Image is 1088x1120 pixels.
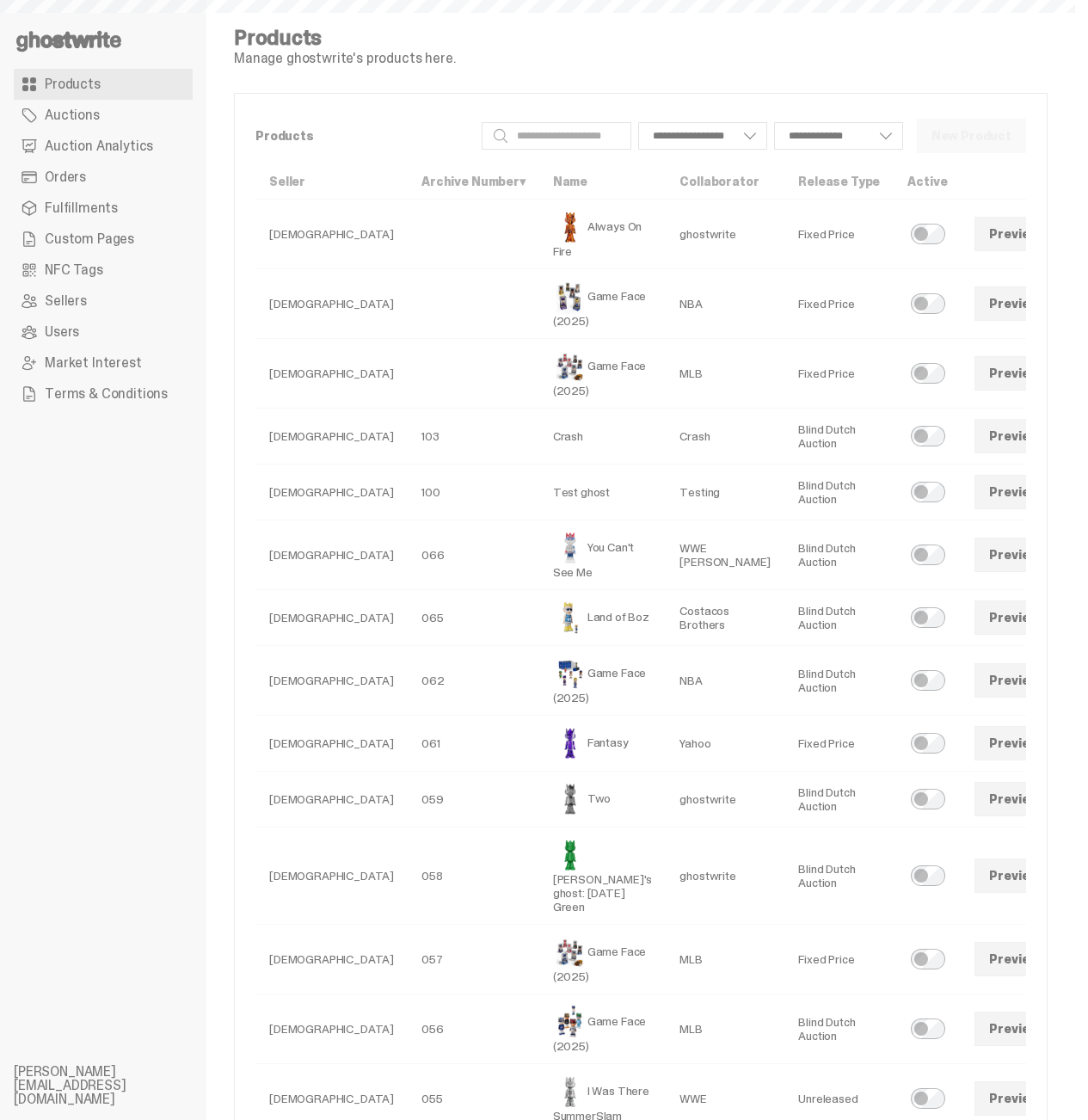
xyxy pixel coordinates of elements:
a: Preview [974,858,1054,893]
a: Active [907,174,947,189]
td: [DEMOGRAPHIC_DATA] [255,590,408,646]
td: Fantasy [539,716,667,772]
img: Fantasy [553,726,587,760]
a: Orders [14,162,193,193]
li: [PERSON_NAME][EMAIL_ADDRESS][DOMAIN_NAME] [14,1065,220,1106]
td: [DEMOGRAPHIC_DATA] [255,716,408,772]
td: Game Face (2025) [539,646,667,716]
span: ▾ [519,174,526,189]
td: Crash [666,409,784,465]
td: Land of Boz [539,590,667,646]
p: Products [255,130,468,142]
a: Auctions [14,100,193,131]
td: NBA [666,269,784,339]
td: Fixed Price [784,925,894,994]
td: [DEMOGRAPHIC_DATA] [255,828,408,925]
td: Blind Dutch Auction [784,772,894,828]
img: Game Face (2025) [553,349,587,384]
td: Game Face (2025) [539,925,667,994]
td: You Can't See Me [539,520,667,590]
span: Terms & Conditions [45,387,168,401]
td: [DEMOGRAPHIC_DATA] [255,925,408,994]
img: Land of Boz [553,600,587,635]
td: Testing [666,465,784,520]
td: [DEMOGRAPHIC_DATA] [255,465,408,520]
img: Game Face (2025) [553,656,587,691]
td: [DEMOGRAPHIC_DATA] [255,200,408,269]
th: Release Type [784,164,894,200]
td: Blind Dutch Auction [784,828,894,925]
img: Game Face (2025) [553,1005,587,1039]
span: Users [45,325,79,339]
a: Fulfillments [14,193,193,224]
td: 059 [408,772,539,828]
td: Crash [539,409,667,465]
td: Fixed Price [784,200,894,269]
td: Blind Dutch Auction [784,520,894,590]
td: MLB [666,994,784,1064]
th: Seller [255,164,408,200]
td: Game Face (2025) [539,994,667,1064]
td: Fixed Price [784,269,894,339]
a: Terms & Conditions [14,378,193,409]
span: Auction Analytics [45,139,153,153]
span: Sellers [45,294,87,308]
td: Costacos Brothers [666,590,784,646]
span: Orders [45,170,86,184]
td: Two [539,772,667,828]
td: [PERSON_NAME]'s ghost: [DATE] Green [539,828,667,925]
img: Two [553,782,587,816]
a: Preview [974,942,1054,976]
td: [DEMOGRAPHIC_DATA] [255,646,408,716]
td: [DEMOGRAPHIC_DATA] [255,772,408,828]
span: Products [45,77,101,91]
td: Always On Fire [539,200,667,269]
td: Yahoo [666,716,784,772]
img: Schrödinger's ghost: Sunday Green [553,838,587,872]
span: Auctions [45,108,100,122]
td: 062 [408,646,539,716]
a: Preview [974,475,1054,509]
td: [DEMOGRAPHIC_DATA] [255,409,408,465]
th: Name [539,164,667,200]
td: 057 [408,925,539,994]
a: Users [14,317,193,348]
a: Preview [974,217,1054,251]
td: 103 [408,409,539,465]
td: MLB [666,339,784,409]
td: Blind Dutch Auction [784,465,894,520]
td: [DEMOGRAPHIC_DATA] [255,269,408,339]
a: Market Interest [14,348,193,378]
a: Preview [974,1081,1054,1116]
a: Archive Number▾ [421,174,526,189]
a: Preview [974,726,1054,760]
a: Preview [974,782,1054,816]
a: Preview [974,356,1054,391]
td: 056 [408,994,539,1064]
img: Game Face (2025) [553,280,587,314]
a: Preview [974,286,1054,321]
a: Sellers [14,286,193,317]
td: 058 [408,828,539,925]
a: Preview [974,419,1054,453]
td: WWE [PERSON_NAME] [666,520,784,590]
td: 100 [408,465,539,520]
span: Custom Pages [45,232,134,246]
span: Fulfillments [45,201,118,215]
a: Preview [974,1012,1054,1046]
td: Fixed Price [784,339,894,409]
td: ghostwrite [666,772,784,828]
td: [DEMOGRAPHIC_DATA] [255,339,408,409]
td: Blind Dutch Auction [784,590,894,646]
td: 065 [408,590,539,646]
td: [DEMOGRAPHIC_DATA] [255,994,408,1064]
span: NFC Tags [45,263,103,277]
td: NBA [666,646,784,716]
p: Manage ghostwrite's products here. [234,52,456,65]
a: Auction Analytics [14,131,193,162]
td: Blind Dutch Auction [784,646,894,716]
img: I Was There SummerSlam [553,1074,587,1109]
td: Game Face (2025) [539,339,667,409]
td: MLB [666,925,784,994]
td: 061 [408,716,539,772]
